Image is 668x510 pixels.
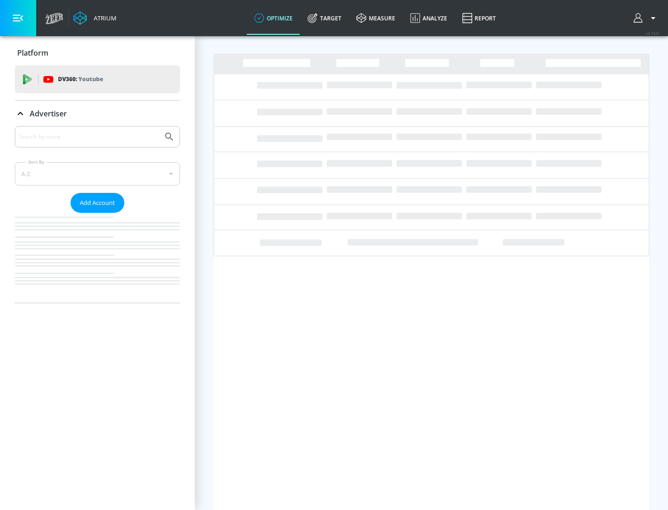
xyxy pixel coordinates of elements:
span: Add Account [80,198,115,208]
div: Platform [15,40,180,66]
span: v 4.19.0 [646,31,659,36]
div: Advertiser [15,101,180,127]
a: optimize [247,1,300,35]
input: Search by name [19,131,159,143]
p: Advertiser [30,108,67,119]
div: A-Z [15,162,180,185]
a: Target [300,1,349,35]
div: Atrium [90,14,116,22]
div: Advertiser [15,126,180,303]
a: Report [455,1,503,35]
p: DV360: [58,74,103,84]
p: Youtube [78,74,103,84]
a: Analyze [403,1,455,35]
button: Add Account [71,193,124,213]
a: measure [349,1,403,35]
nav: list of Advertiser [15,213,180,303]
label: Sort By [26,159,46,165]
p: Platform [17,48,48,58]
div: DV360: Youtube [15,65,180,93]
a: Atrium [73,11,116,25]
